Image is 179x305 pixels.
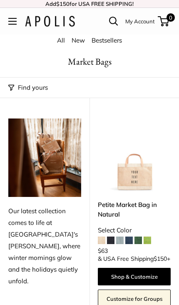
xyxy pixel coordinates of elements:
span: $63 [98,247,108,255]
img: Petite Market Bag in Natural [98,118,171,192]
a: My Account [125,16,155,26]
a: New [72,36,85,44]
img: Apolis [25,16,75,27]
span: 0 [167,13,175,22]
a: Bestsellers [92,36,122,44]
a: Shop & Customize [98,268,171,285]
a: Petite Market Bag in NaturalPetite Market Bag in Natural [98,118,171,192]
a: Petite Market Bag in Natural [98,200,171,219]
h1: Market Bags [8,55,171,68]
a: Open search [109,17,118,26]
img: Our latest collection comes to life at UK's Estelle Manor, where winter mornings glow and the hol... [8,118,81,197]
div: Select Color [98,224,171,236]
a: All [57,36,65,44]
div: Our latest collection comes to life at [GEOGRAPHIC_DATA]'s [PERSON_NAME], where winter mornings g... [8,205,81,287]
span: $150 [154,255,167,262]
span: & USA Free Shipping + [98,256,170,262]
span: $150 [56,0,70,7]
button: Open menu [8,18,17,25]
a: 0 [159,16,169,26]
button: Filter collection [8,82,48,93]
